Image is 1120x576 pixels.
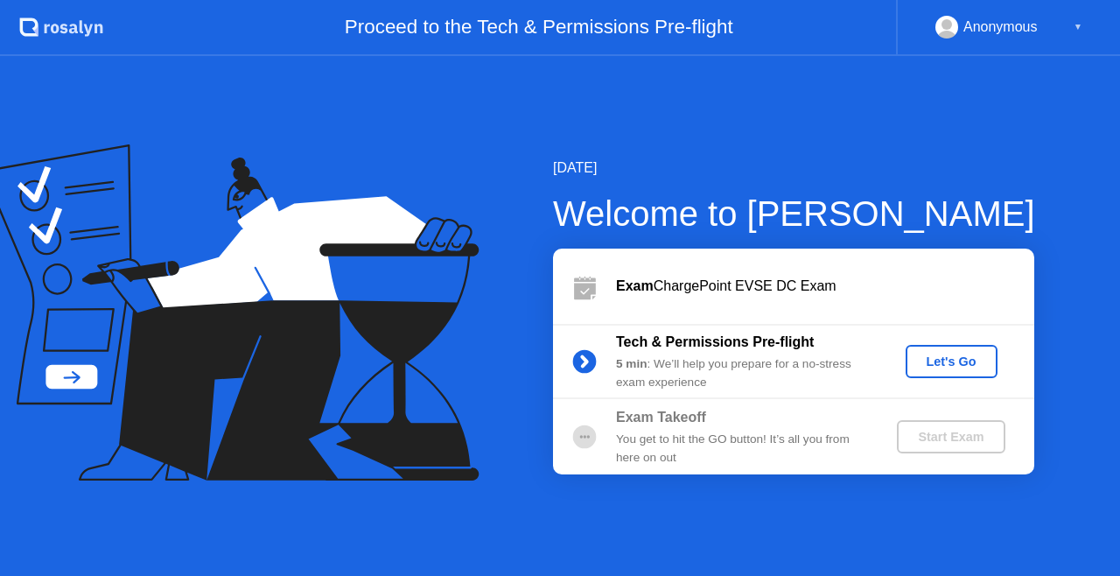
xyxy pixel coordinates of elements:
div: Welcome to [PERSON_NAME] [553,187,1035,240]
div: [DATE] [553,158,1035,179]
div: Start Exam [904,430,997,444]
button: Let's Go [906,345,997,378]
b: Tech & Permissions Pre-flight [616,334,814,349]
b: Exam [616,278,654,293]
button: Start Exam [897,420,1004,453]
div: ChargePoint EVSE DC Exam [616,276,1034,297]
div: ▼ [1074,16,1082,39]
b: 5 min [616,357,647,370]
div: : We’ll help you prepare for a no-stress exam experience [616,355,868,391]
div: You get to hit the GO button! It’s all you from here on out [616,431,868,467]
div: Anonymous [963,16,1038,39]
b: Exam Takeoff [616,410,706,425]
div: Let's Go [913,355,990,369]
